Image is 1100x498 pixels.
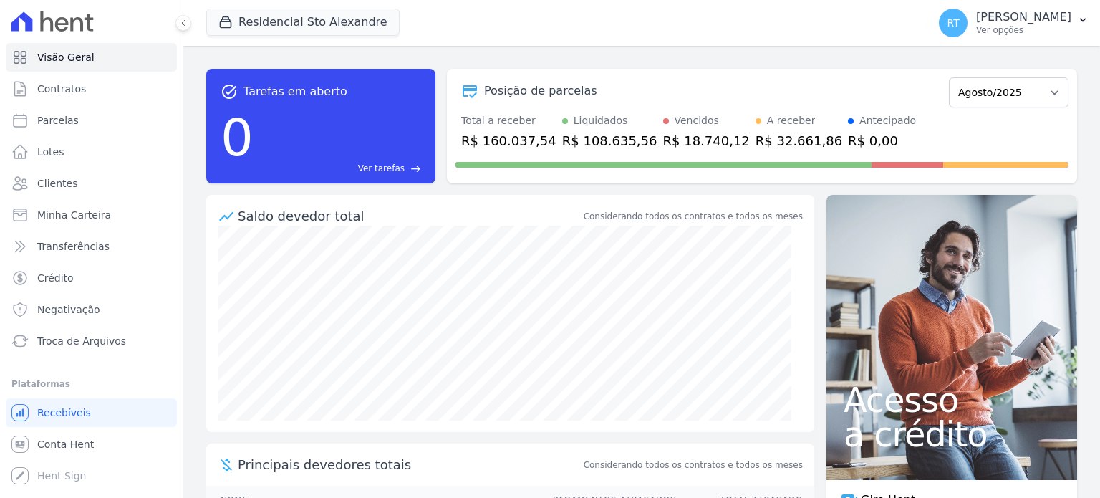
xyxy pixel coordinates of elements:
[37,302,100,317] span: Negativação
[844,417,1060,451] span: a crédito
[6,327,177,355] a: Troca de Arquivos
[37,334,126,348] span: Troca de Arquivos
[6,295,177,324] a: Negativação
[484,82,597,100] div: Posição de parcelas
[259,162,421,175] a: Ver tarefas east
[37,50,95,64] span: Visão Geral
[675,113,719,128] div: Vencidos
[37,82,86,96] span: Contratos
[859,113,916,128] div: Antecipado
[756,131,842,150] div: R$ 32.661,86
[221,100,254,175] div: 0
[37,406,91,420] span: Recebíveis
[11,375,171,393] div: Plataformas
[848,131,916,150] div: R$ 0,00
[461,131,556,150] div: R$ 160.037,54
[37,113,79,128] span: Parcelas
[584,459,803,471] span: Considerando todos os contratos e todos os meses
[37,145,64,159] span: Lotes
[37,437,94,451] span: Conta Hent
[976,10,1071,24] p: [PERSON_NAME]
[947,18,959,28] span: RT
[410,163,421,174] span: east
[562,131,657,150] div: R$ 108.635,56
[6,138,177,166] a: Lotes
[221,83,238,100] span: task_alt
[206,9,400,36] button: Residencial Sto Alexandre
[927,3,1100,43] button: RT [PERSON_NAME] Ver opções
[6,201,177,229] a: Minha Carteira
[6,169,177,198] a: Clientes
[238,206,581,226] div: Saldo devedor total
[243,83,347,100] span: Tarefas em aberto
[37,239,110,254] span: Transferências
[976,24,1071,36] p: Ver opções
[6,398,177,427] a: Recebíveis
[6,430,177,459] a: Conta Hent
[767,113,816,128] div: A receber
[37,176,77,191] span: Clientes
[6,264,177,292] a: Crédito
[358,162,405,175] span: Ver tarefas
[844,383,1060,417] span: Acesso
[6,232,177,261] a: Transferências
[663,131,750,150] div: R$ 18.740,12
[6,43,177,72] a: Visão Geral
[37,271,74,285] span: Crédito
[584,210,803,223] div: Considerando todos os contratos e todos os meses
[461,113,556,128] div: Total a receber
[574,113,628,128] div: Liquidados
[37,208,111,222] span: Minha Carteira
[6,75,177,103] a: Contratos
[6,106,177,135] a: Parcelas
[238,455,581,474] span: Principais devedores totais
